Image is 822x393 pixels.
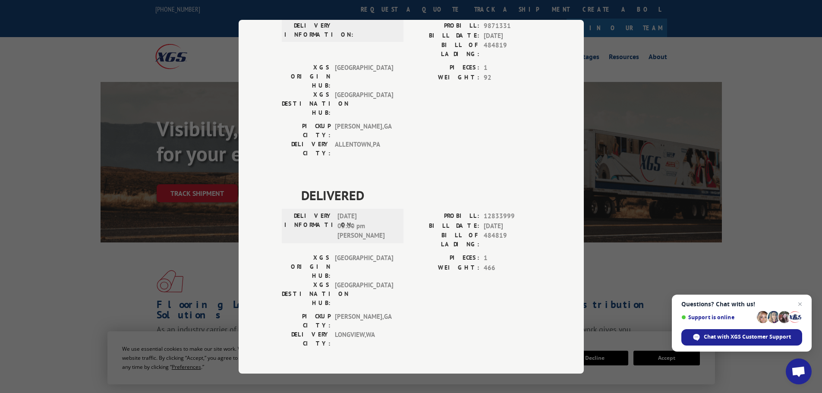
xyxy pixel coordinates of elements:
label: DELIVERY CITY: [282,330,331,348]
span: 1 [484,253,541,263]
span: [GEOGRAPHIC_DATA] [335,253,393,280]
span: Close chat [795,299,805,309]
label: BILL DATE: [411,31,479,41]
label: BILL DATE: [411,221,479,231]
div: Open chat [786,358,812,384]
span: 1 [484,63,541,73]
label: XGS ORIGIN HUB: [282,253,331,280]
label: XGS DESTINATION HUB: [282,280,331,308]
label: WEIGHT: [411,263,479,273]
label: XGS DESTINATION HUB: [282,90,331,117]
label: WEIGHT: [411,72,479,82]
span: Questions? Chat with us! [681,301,802,308]
label: XGS ORIGIN HUB: [282,63,331,90]
span: [GEOGRAPHIC_DATA] [335,280,393,308]
span: [DATE] [484,221,541,231]
span: 466 [484,263,541,273]
label: BILL OF LADING: [411,231,479,249]
label: BILL OF LADING: [411,41,479,59]
label: PROBILL: [411,211,479,221]
label: PICKUP CITY: [282,312,331,330]
span: 9871331 [484,21,541,31]
label: PICKUP CITY: [282,122,331,140]
span: ALLENTOWN , PA [335,140,393,158]
span: Support is online [681,314,754,321]
span: [GEOGRAPHIC_DATA] [335,63,393,90]
label: PIECES: [411,253,479,263]
span: Chat with XGS Customer Support [704,333,791,341]
span: 92 [484,72,541,82]
span: [DATE] 05:00 pm [PERSON_NAME] [337,211,396,241]
label: DELIVERY INFORMATION: [284,211,333,241]
span: 12833999 [484,211,541,221]
span: 484819 [484,231,541,249]
label: PIECES: [411,63,479,73]
span: [PERSON_NAME] , GA [335,312,393,330]
span: LONGVIEW , WA [335,330,393,348]
div: Chat with XGS Customer Support [681,329,802,346]
label: DELIVERY CITY: [282,140,331,158]
span: DELIVERED [301,185,541,205]
span: [GEOGRAPHIC_DATA] [335,90,393,117]
label: PROBILL: [411,21,479,31]
label: DELIVERY INFORMATION: [284,21,333,39]
span: 484819 [484,41,541,59]
span: [DATE] [484,31,541,41]
span: [PERSON_NAME] , GA [335,122,393,140]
